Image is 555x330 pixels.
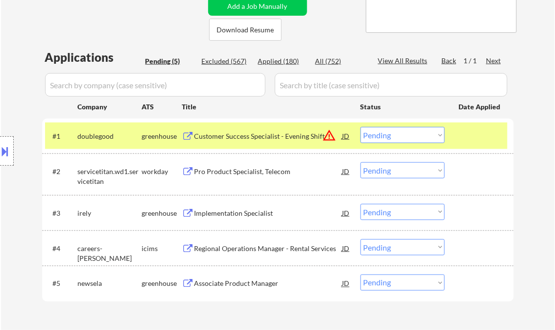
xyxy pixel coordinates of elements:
[53,244,70,254] div: #4
[341,239,351,257] div: JD
[142,279,182,289] div: greenhouse
[194,167,342,177] div: Pro Product Specialist, Telecom
[209,19,282,41] button: Download Resume
[53,279,70,289] div: #5
[194,131,342,141] div: Customer Success Specialist - Evening Shift
[275,73,507,97] input: Search by title (case sensitive)
[78,279,142,289] div: newsela
[78,244,142,263] div: careers-[PERSON_NAME]
[323,128,337,142] button: warning_amber
[341,162,351,180] div: JD
[341,204,351,222] div: JD
[194,279,342,289] div: Associate Product Manager
[258,56,307,66] div: Applied (180)
[442,56,458,66] div: Back
[341,275,351,292] div: JD
[182,102,351,112] div: Title
[486,56,502,66] div: Next
[45,51,142,63] div: Applications
[459,102,502,112] div: Date Applied
[194,244,342,254] div: Regional Operations Manager - Rental Services
[361,98,445,115] div: Status
[341,127,351,145] div: JD
[194,208,342,218] div: Implementation Specialist
[464,56,486,66] div: 1 / 1
[142,244,182,254] div: icims
[145,56,194,66] div: Pending (5)
[378,56,431,66] div: View All Results
[202,56,251,66] div: Excluded (567)
[315,56,364,66] div: All (752)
